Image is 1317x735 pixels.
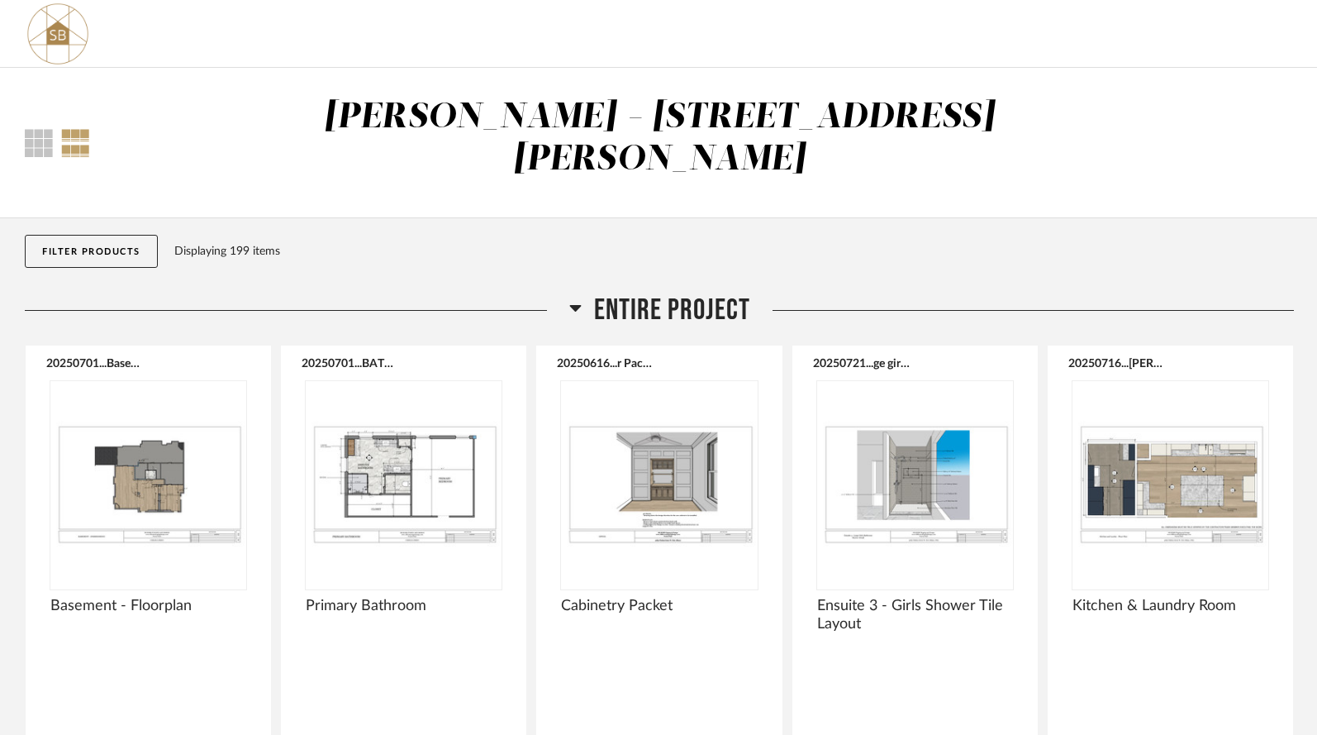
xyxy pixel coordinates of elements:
button: 20250701...Basement.pdf [46,356,145,370]
img: undefined [1072,381,1268,588]
img: undefined [306,381,502,588]
div: [PERSON_NAME] - [STREET_ADDRESS][PERSON_NAME] [324,100,995,177]
span: Basement - Floorplan [50,597,246,615]
img: undefined [50,381,246,588]
button: 20250616...r Packet.pdf [557,356,655,370]
button: 20250721...ge girls.pdf [813,356,911,370]
img: undefined [817,381,1013,588]
div: Displaying 199 items [174,242,1286,260]
span: Kitchen & Laundry Room [1072,597,1268,615]
img: 02324877-c6fa-4261-b847-82fa1115e5a4.png [25,1,91,67]
span: Cabinetry Packet [561,597,757,615]
button: 20250701...BATHROOM.pdf [302,356,400,370]
img: undefined [561,381,757,588]
button: Filter Products [25,235,158,268]
span: Primary Bathroom [306,597,502,615]
span: Entire Project [594,293,750,328]
span: Ensuite 3 - Girls Shower Tile Layout [817,597,1013,633]
button: 20250716...[PERSON_NAME].pdf [1068,356,1167,370]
